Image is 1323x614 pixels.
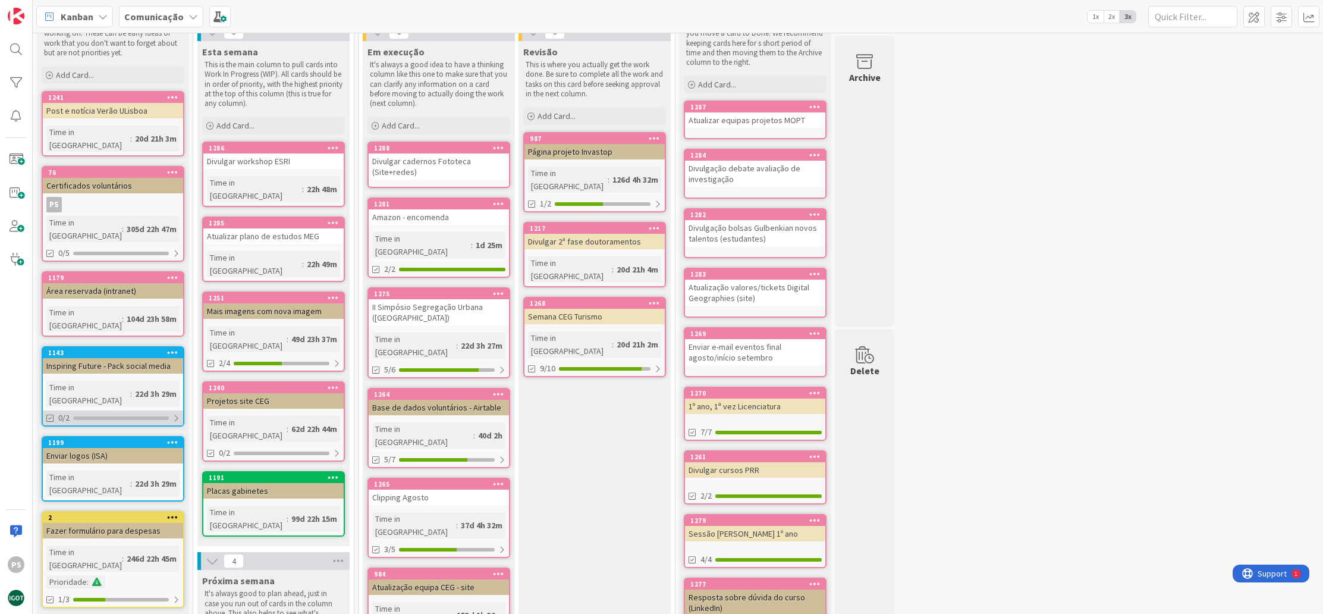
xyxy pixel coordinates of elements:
div: Time in [GEOGRAPHIC_DATA] [528,167,608,193]
div: 1284 [690,151,825,159]
span: : [473,429,475,442]
div: Time in [GEOGRAPHIC_DATA] [372,333,456,359]
div: 1277 [685,579,825,590]
a: 1217Divulgar 2ª fase doutoramentosTime in [GEOGRAPHIC_DATA]:20d 21h 4m [523,222,666,287]
div: 1241 [48,93,183,102]
div: 1283 [690,270,825,278]
div: 1269 [685,328,825,339]
div: 987 [524,133,665,144]
div: 1277 [690,580,825,588]
a: 12701º ano, 1ª vez Licenciatura7/7 [684,387,827,441]
span: Revisão [523,46,558,58]
div: 1217Divulgar 2ª fase doutoramentos [524,223,665,249]
div: 1283 [685,269,825,280]
div: 20d 21h 3m [132,132,180,145]
span: Add Card... [56,70,94,80]
span: 3/5 [384,543,395,556]
a: 1279Sessão [PERSON_NAME] 1º ano4/4 [684,514,827,568]
div: 40d 2h [475,429,505,442]
div: 987 [530,134,665,143]
div: Divulgação debate avaliação de investigação [685,161,825,187]
span: Kanban [61,10,93,24]
div: Área reservada (intranet) [43,283,183,299]
div: 1286 [209,144,344,152]
a: 1284Divulgação debate avaliação de investigação [684,149,827,199]
span: 0/5 [58,247,70,259]
span: 7/7 [700,426,712,438]
a: 1288Divulgar cadernos Fototeca (Site+redes) [367,142,510,188]
span: 1x [1088,11,1104,23]
p: It's always a good idea to have a thinking column like this one to make sure that you can clarify... [370,60,508,108]
div: Mais imagens com nova imagem [203,303,344,319]
div: Time in [GEOGRAPHIC_DATA] [46,471,130,497]
div: 1270 [685,388,825,399]
div: 1179 [48,274,183,282]
a: 1269Enviar e-mail eventos final agosto/início setembro [684,327,827,377]
div: Time in [GEOGRAPHIC_DATA] [372,422,473,449]
span: 5/6 [384,364,395,376]
span: 1/2 [540,198,551,210]
div: 1282Divulgação bolsas Gulbenkian novos talentos (estudantes) [685,209,825,246]
div: 1284Divulgação debate avaliação de investigação [685,150,825,187]
div: 1265Clipping Agosto [369,479,509,505]
div: 1282 [690,211,825,219]
div: 12701º ano, 1ª vez Licenciatura [685,388,825,414]
div: Certificados voluntários [43,178,183,193]
a: 1143Inspiring Future - Pack social mediaTime in [GEOGRAPHIC_DATA]:22d 3h 29m0/2 [42,346,184,427]
div: Clipping Agosto [369,490,509,505]
div: 126d 4h 32m [609,173,661,186]
span: : [287,333,288,346]
div: 76 [43,167,183,178]
div: Atualizar equipas projetos MOPT [685,112,825,128]
div: 1269Enviar e-mail eventos final agosto/início setembro [685,328,825,365]
span: : [612,263,614,276]
div: Divulgar 2ª fase doutoramentos [524,234,665,249]
span: 0/2 [58,412,70,424]
div: Prioridade [46,575,87,588]
span: Add Card... [382,120,420,131]
div: 1240Projetos site CEG [203,383,344,409]
div: 1º ano, 1ª vez Licenciatura [685,399,825,414]
div: 1179 [43,272,183,283]
div: 1264 [374,390,509,399]
div: 1251Mais imagens com nova imagem [203,293,344,319]
div: PS [43,197,183,212]
span: : [608,173,609,186]
div: Time in [GEOGRAPHIC_DATA] [528,331,612,358]
div: 1268 [524,298,665,309]
span: 4 [224,554,244,568]
span: Próxima semana [202,575,275,587]
a: 1286Divulgar workshop ESRITime in [GEOGRAPHIC_DATA]:22h 48m [202,142,345,207]
b: Comunicação [124,11,184,23]
div: 1143 [48,349,183,357]
div: 20d 21h 2m [614,338,661,351]
div: 22d 3h 29m [132,477,180,490]
div: 1288 [374,144,509,152]
div: 1191 [209,474,344,482]
div: Time in [GEOGRAPHIC_DATA] [46,306,122,332]
div: 1275II Simpósio Segregação Urbana ([GEOGRAPHIC_DATA]) [369,289,509,325]
div: 1240 [209,384,344,392]
div: Time in [GEOGRAPHIC_DATA] [207,326,287,352]
span: 3x [1120,11,1136,23]
div: 1261 [690,453,825,461]
span: Add Card... [698,79,736,90]
div: 1285Atualizar plano de estudos MEG [203,218,344,244]
div: Atualizar plano de estudos MEG [203,228,344,244]
span: : [130,477,132,490]
div: Atualização valores/tickets Digital Geographies (site) [685,280,825,306]
p: Be sure to when you move a card to Done. We recommend keeping cards here for s short period of ti... [686,19,824,67]
img: Visit kanbanzone.com [8,8,24,24]
span: 2/2 [384,263,395,275]
div: 305d 22h 47m [124,223,180,236]
span: : [122,312,124,325]
a: 987Página projeto InvastopTime in [GEOGRAPHIC_DATA]:126d 4h 32m1/2 [523,132,666,212]
span: Support [25,2,54,16]
div: Placas gabinetes [203,483,344,499]
div: 22d 3h 27m [458,339,505,352]
div: 1287Atualizar equipas projetos MOPT [685,102,825,128]
div: 1240 [203,383,344,393]
div: 1268 [530,299,665,308]
div: 76Certificados voluntários [43,167,183,193]
div: Base de dados voluntários - Airtable [369,400,509,415]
